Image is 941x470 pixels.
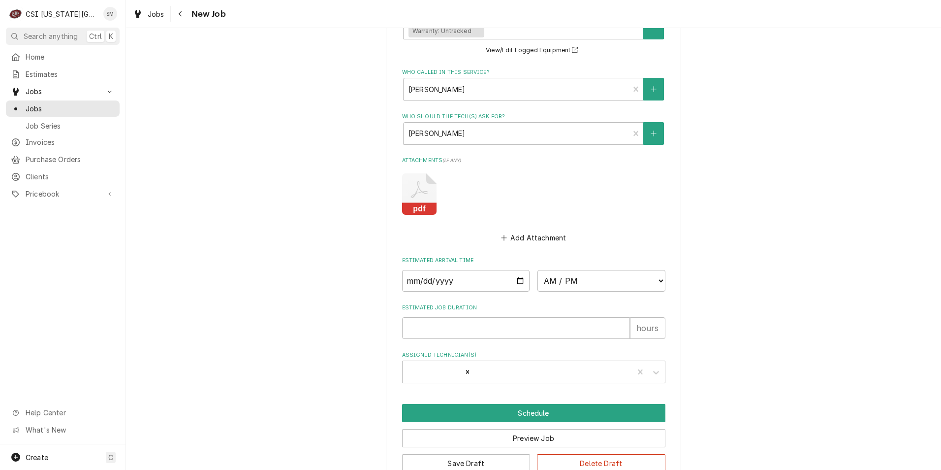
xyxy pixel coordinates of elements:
[630,317,665,339] div: hours
[6,49,120,65] a: Home
[6,422,120,438] a: Go to What's New
[26,154,115,165] span: Purchase Orders
[442,158,461,163] span: ( if any )
[462,366,473,378] div: Remove Sean Mckelvey
[6,83,120,100] a: Go to Jobs
[402,257,665,265] label: Estimated Arrival Time
[26,52,115,62] span: Home
[6,66,120,82] a: Estimates
[89,31,102,41] span: Ctrl
[651,86,657,93] svg: Create New Contact
[26,9,98,19] div: CSI [US_STATE][GEOGRAPHIC_DATA]
[26,103,115,114] span: Jobs
[499,231,568,244] button: Add Attachment
[6,118,120,134] a: Job Series
[109,31,113,41] span: K
[6,186,120,202] a: Go to Pricebook
[402,351,665,383] div: Assigned Technician(s)
[6,168,120,185] a: Clients
[26,121,115,131] span: Job Series
[6,134,120,150] a: Invoices
[148,9,164,19] span: Jobs
[26,425,114,435] span: What's New
[407,366,462,378] div: [PERSON_NAME]
[402,270,530,292] input: Date
[484,44,583,57] button: View/Edit Logged Equipment
[402,422,665,447] div: Button Group Row
[108,452,113,463] span: C
[402,351,665,359] label: Assigned Technician(s)
[402,404,665,422] div: Button Group Row
[188,7,226,21] span: New Job
[6,101,120,117] a: Jobs
[26,171,115,182] span: Clients
[6,151,120,168] a: Purchase Orders
[26,453,48,462] span: Create
[9,7,23,21] div: C
[537,270,665,292] select: Time Select
[651,130,657,137] svg: Create New Contact
[402,113,665,121] label: Who should the tech(s) ask for?
[402,157,665,165] label: Attachments
[173,6,188,22] button: Navigate back
[6,404,120,421] a: Go to Help Center
[402,173,437,215] button: pdf
[643,78,664,101] button: Create New Contact
[412,18,471,34] span: Banner 60835ADP Warranty: Untracked
[402,157,665,244] div: Attachments
[129,6,168,22] a: Jobs
[402,429,665,447] button: Preview Job
[103,7,117,21] div: Sean Mckelvey's Avatar
[9,7,23,21] div: CSI Kansas City's Avatar
[402,404,665,422] button: Schedule
[402,68,665,101] div: Who called in this service?
[402,68,665,76] label: Who called in this service?
[24,31,78,41] span: Search anything
[26,189,100,199] span: Pricebook
[402,304,665,339] div: Estimated Job Duration
[26,137,115,147] span: Invoices
[402,113,665,145] div: Who should the tech(s) ask for?
[402,304,665,312] label: Estimated Job Duration
[26,69,115,79] span: Estimates
[103,7,117,21] div: SM
[6,28,120,45] button: Search anythingCtrlK
[643,122,664,145] button: Create New Contact
[26,86,100,97] span: Jobs
[402,257,665,292] div: Estimated Arrival Time
[26,407,114,418] span: Help Center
